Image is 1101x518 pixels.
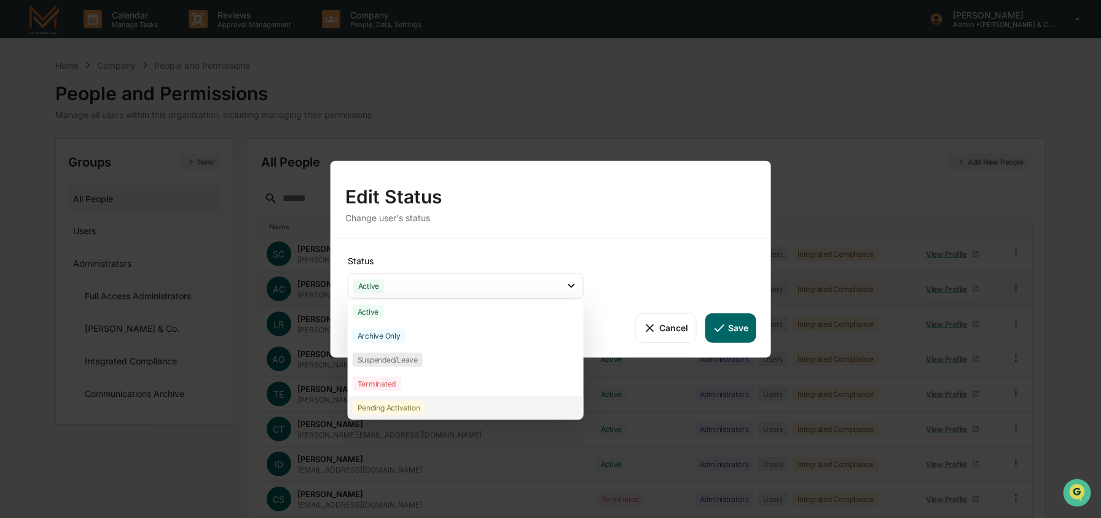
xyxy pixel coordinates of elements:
[122,208,149,218] span: Pylon
[42,94,202,106] div: Start new chat
[348,255,584,265] div: Status
[7,173,82,195] a: 🔎Data Lookup
[89,156,99,166] div: 🗄️
[635,313,696,342] button: Cancel
[25,155,79,167] span: Preclearance
[353,376,401,390] div: Terminated
[12,94,34,116] img: 1746055101610-c473b297-6a78-478c-a979-82029cc54cd1
[12,156,22,166] div: 🖐️
[353,328,406,342] div: Archive Only
[209,98,224,112] button: Start new chat
[25,178,77,190] span: Data Lookup
[7,150,84,172] a: 🖐️Preclearance
[353,400,425,414] div: Pending Activation
[345,212,756,222] div: Change user's status
[345,175,756,207] div: Edit Status
[12,179,22,189] div: 🔎
[353,278,385,292] div: Active
[353,304,384,318] div: Active
[705,313,756,342] button: Save
[353,352,423,366] div: Suspended/Leave
[84,150,157,172] a: 🗄️Attestations
[1062,477,1095,511] iframe: Open customer support
[12,26,224,45] p: How can we help?
[87,208,149,218] a: Powered byPylon
[101,155,152,167] span: Attestations
[42,106,155,116] div: We're available if you need us!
